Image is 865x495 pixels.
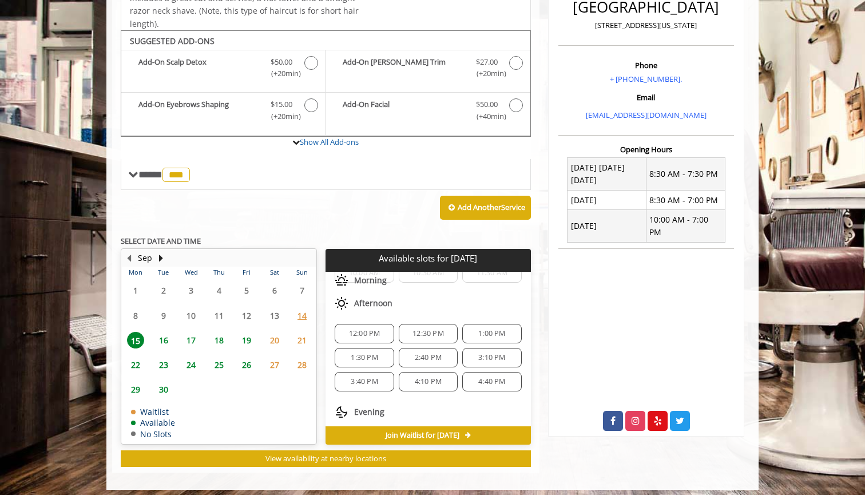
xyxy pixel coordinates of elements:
[138,56,259,80] b: Add-On Scalp Detox
[561,19,731,31] p: [STREET_ADDRESS][US_STATE]
[182,332,200,349] span: 17
[335,348,394,367] div: 1:30 PM
[462,324,521,343] div: 1:00 PM
[155,332,172,349] span: 16
[138,252,152,264] button: Sep
[288,328,316,353] td: Select day21
[330,254,526,263] p: Available slots for [DATE]
[238,332,255,349] span: 19
[354,407,384,417] span: Evening
[122,353,149,377] td: Select day22
[558,145,734,153] h3: Opening Hours
[349,329,380,338] span: 12:00 PM
[610,74,682,84] a: + [PHONE_NUMBER].
[476,98,498,110] span: $50.00
[351,377,378,386] span: 3:40 PM
[568,191,646,210] td: [DATE]
[288,303,316,328] td: Select day14
[331,56,524,83] label: Add-On Beard Trim
[386,431,459,440] span: Join Waitlist for [DATE]
[293,357,311,373] span: 28
[412,329,444,338] span: 12:30 PM
[646,191,725,210] td: 8:30 AM - 7:00 PM
[138,98,259,122] b: Add-On Eyebrows Shaping
[205,353,232,377] td: Select day25
[470,68,503,80] span: (+20min )
[415,353,442,362] span: 2:40 PM
[478,353,505,362] span: 3:10 PM
[462,348,521,367] div: 3:10 PM
[130,35,215,46] b: SUGGESTED ADD-ONS
[293,307,311,324] span: 14
[156,252,165,264] button: Next Month
[149,267,177,278] th: Tue
[127,56,319,83] label: Add-On Scalp Detox
[233,328,260,353] td: Select day19
[415,377,442,386] span: 4:10 PM
[131,430,175,438] td: No Slots
[440,196,531,220] button: Add AnotherService
[354,276,387,285] span: Morning
[288,353,316,377] td: Select day28
[646,158,725,191] td: 8:30 AM - 7:30 PM
[127,381,144,398] span: 29
[121,450,531,467] button: View availability at nearby locations
[265,110,299,122] span: (+20min )
[335,274,348,287] img: morning slots
[177,328,205,353] td: Select day17
[124,252,133,264] button: Previous Month
[478,329,505,338] span: 1:00 PM
[271,56,292,68] span: $50.00
[646,210,725,243] td: 10:00 AM - 7:00 PM
[122,267,149,278] th: Mon
[458,202,525,212] b: Add Another Service
[155,357,172,373] span: 23
[260,353,288,377] td: Select day27
[265,453,386,464] span: View availability at nearby locations
[462,372,521,391] div: 4:40 PM
[561,61,731,69] h3: Phone
[343,98,464,122] b: Add-On Facial
[121,30,531,137] div: The Made Man Haircut Add-onS
[266,332,283,349] span: 20
[155,381,172,398] span: 30
[122,328,149,353] td: Select day15
[238,357,255,373] span: 26
[177,267,205,278] th: Wed
[399,372,458,391] div: 4:10 PM
[478,377,505,386] span: 4:40 PM
[149,353,177,377] td: Select day23
[149,328,177,353] td: Select day16
[476,56,498,68] span: $27.00
[399,324,458,343] div: 12:30 PM
[293,332,311,349] span: 21
[568,158,646,191] td: [DATE] [DATE] [DATE]
[182,357,200,373] span: 24
[233,267,260,278] th: Fri
[335,324,394,343] div: 12:00 PM
[288,267,316,278] th: Sun
[351,353,378,362] span: 1:30 PM
[335,372,394,391] div: 3:40 PM
[127,98,319,125] label: Add-On Eyebrows Shaping
[343,56,464,80] b: Add-On [PERSON_NAME] Trim
[131,418,175,427] td: Available
[233,353,260,377] td: Select day26
[260,267,288,278] th: Sat
[211,332,228,349] span: 18
[260,328,288,353] td: Select day20
[127,332,144,349] span: 15
[211,357,228,373] span: 25
[121,236,201,246] b: SELECT DATE AND TIME
[331,98,524,125] label: Add-On Facial
[271,98,292,110] span: $15.00
[399,348,458,367] div: 2:40 PM
[354,299,392,308] span: Afternoon
[205,328,232,353] td: Select day18
[300,137,359,147] a: Show All Add-ons
[586,110,707,120] a: [EMAIL_ADDRESS][DOMAIN_NAME]
[149,377,177,402] td: Select day30
[131,407,175,416] td: Waitlist
[561,93,731,101] h3: Email
[177,353,205,377] td: Select day24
